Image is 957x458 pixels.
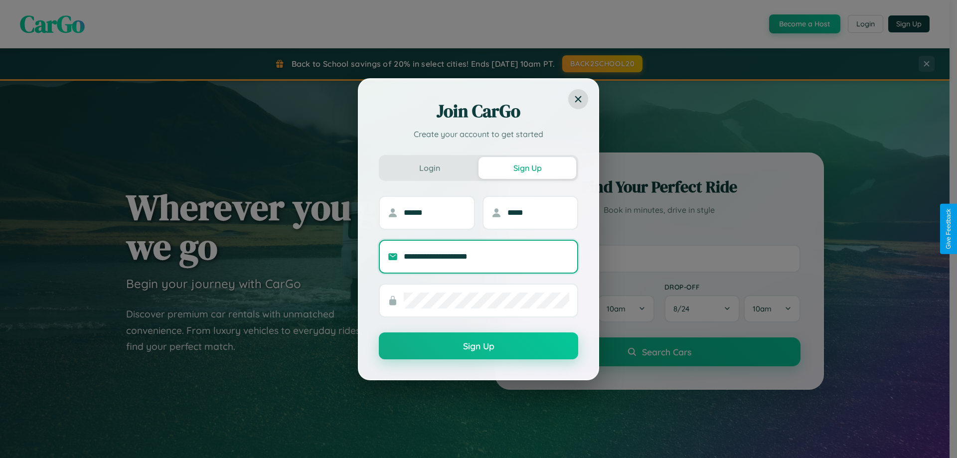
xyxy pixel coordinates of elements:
button: Sign Up [478,157,576,179]
button: Login [381,157,478,179]
div: Give Feedback [945,209,952,249]
h2: Join CarGo [379,99,578,123]
button: Sign Up [379,332,578,359]
p: Create your account to get started [379,128,578,140]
